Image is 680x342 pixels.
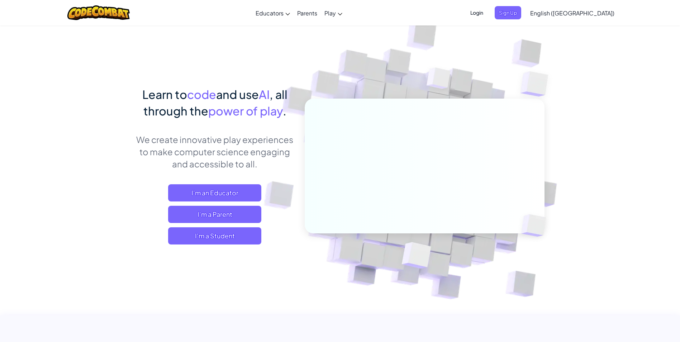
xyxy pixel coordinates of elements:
button: Login [466,6,488,19]
img: Overlap cubes [506,54,568,114]
button: Sign Up [495,6,521,19]
a: English ([GEOGRAPHIC_DATA]) [527,3,618,23]
img: CodeCombat logo [67,5,130,20]
span: power of play [208,104,283,118]
button: I'm a Student [168,227,261,244]
span: Learn to [142,87,187,101]
span: AI [259,87,270,101]
a: I'm a Parent [168,206,261,223]
img: Overlap cubes [413,53,465,107]
span: . [283,104,286,118]
a: Educators [252,3,294,23]
a: Parents [294,3,321,23]
p: We create innovative play experiences to make computer science engaging and accessible to all. [136,133,294,170]
span: and use [216,87,259,101]
span: English ([GEOGRAPHIC_DATA]) [530,9,614,17]
span: Play [324,9,336,17]
span: Educators [256,9,284,17]
span: code [187,87,216,101]
a: I'm an Educator [168,184,261,201]
img: Overlap cubes [384,227,448,286]
a: Play [321,3,346,23]
img: Overlap cubes [509,199,563,252]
